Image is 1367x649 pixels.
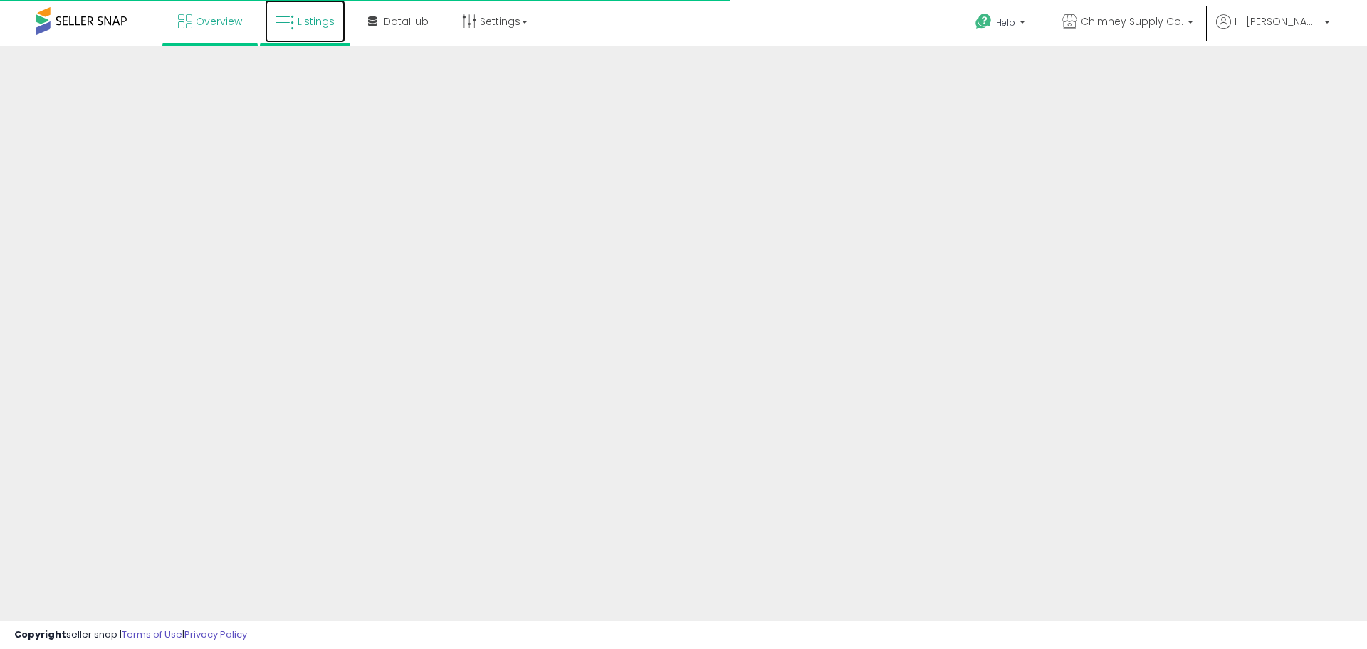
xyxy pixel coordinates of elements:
[122,628,182,641] a: Terms of Use
[996,16,1015,28] span: Help
[196,14,242,28] span: Overview
[964,2,1039,46] a: Help
[384,14,429,28] span: DataHub
[184,628,247,641] a: Privacy Policy
[14,628,66,641] strong: Copyright
[1235,14,1320,28] span: Hi [PERSON_NAME]
[975,13,992,31] i: Get Help
[1216,14,1330,46] a: Hi [PERSON_NAME]
[14,628,247,642] div: seller snap | |
[1081,14,1183,28] span: Chimney Supply Co.
[298,14,335,28] span: Listings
